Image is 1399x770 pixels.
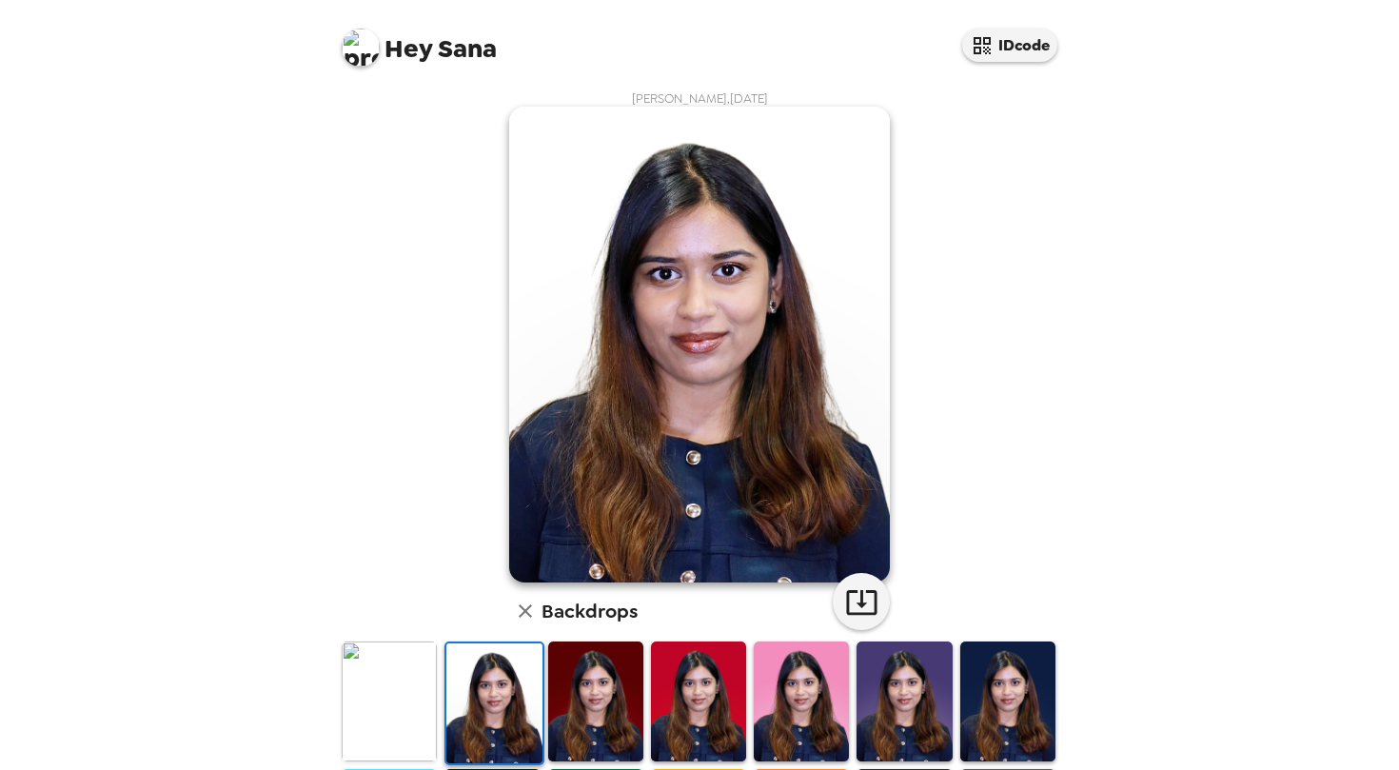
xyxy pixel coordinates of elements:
[962,29,1057,62] button: IDcode
[342,29,380,67] img: profile pic
[342,19,497,62] span: Sana
[632,90,768,107] span: [PERSON_NAME] , [DATE]
[542,596,638,626] h6: Backdrops
[509,107,890,582] img: user
[384,31,432,66] span: Hey
[342,642,437,760] img: Original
